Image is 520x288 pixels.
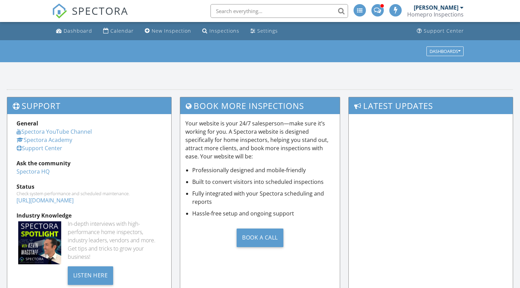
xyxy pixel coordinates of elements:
[192,189,335,206] li: Fully integrated with your Spectora scheduling and reports
[52,3,67,19] img: The Best Home Inspection Software - Spectora
[17,191,162,196] div: Check system performance and scheduled maintenance.
[17,128,92,135] a: Spectora YouTube Channel
[237,229,283,247] div: Book a Call
[199,25,242,37] a: Inspections
[17,136,72,144] a: Spectora Academy
[110,27,134,34] div: Calendar
[248,25,281,37] a: Settings
[17,211,162,220] div: Industry Knowledge
[68,271,113,279] a: Listen Here
[185,119,335,160] p: Your website is your 24/7 salesperson—make sure it’s working for you. A Spectora website is desig...
[414,4,458,11] div: [PERSON_NAME]
[17,159,162,167] div: Ask the community
[180,97,340,114] h3: Book More Inspections
[7,97,171,114] h3: Support
[17,144,62,152] a: Support Center
[426,46,464,56] button: Dashboards
[100,25,137,37] a: Calendar
[407,11,464,18] div: Homepro Inspections
[17,120,38,127] strong: General
[185,223,335,252] a: Book a Call
[17,197,74,204] a: [URL][DOMAIN_NAME]
[210,4,348,18] input: Search everything...
[72,3,128,18] span: SPECTORA
[257,27,278,34] div: Settings
[430,49,461,54] div: Dashboards
[349,97,513,114] h3: Latest Updates
[142,25,194,37] a: New Inspection
[17,168,50,175] a: Spectora HQ
[68,266,113,285] div: Listen Here
[64,27,92,34] div: Dashboard
[68,220,162,261] div: In-depth interviews with high-performance home inspectors, industry leaders, vendors and more. Ge...
[414,25,467,37] a: Support Center
[192,209,335,218] li: Hassle-free setup and ongoing support
[17,182,162,191] div: Status
[52,9,128,24] a: SPECTORA
[192,178,335,186] li: Built to convert visitors into scheduled inspections
[53,25,95,37] a: Dashboard
[424,27,464,34] div: Support Center
[152,27,191,34] div: New Inspection
[18,221,61,264] img: Spectoraspolightmain
[209,27,239,34] div: Inspections
[192,166,335,174] li: Professionally designed and mobile-friendly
